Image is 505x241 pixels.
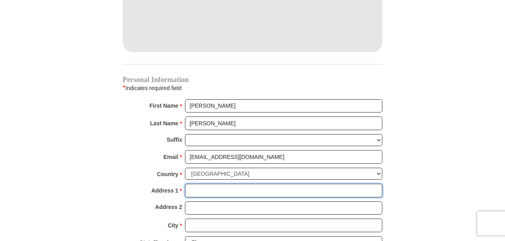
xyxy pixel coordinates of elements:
[168,220,178,231] strong: City
[149,100,178,111] strong: First Name
[151,185,179,196] strong: Address 1
[150,118,179,129] strong: Last Name
[123,83,382,93] div: Indicates required field
[163,151,178,163] strong: Email
[157,169,179,180] strong: Country
[123,76,382,83] h4: Personal Information
[167,134,182,145] strong: Suffix
[155,201,182,213] strong: Address 2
